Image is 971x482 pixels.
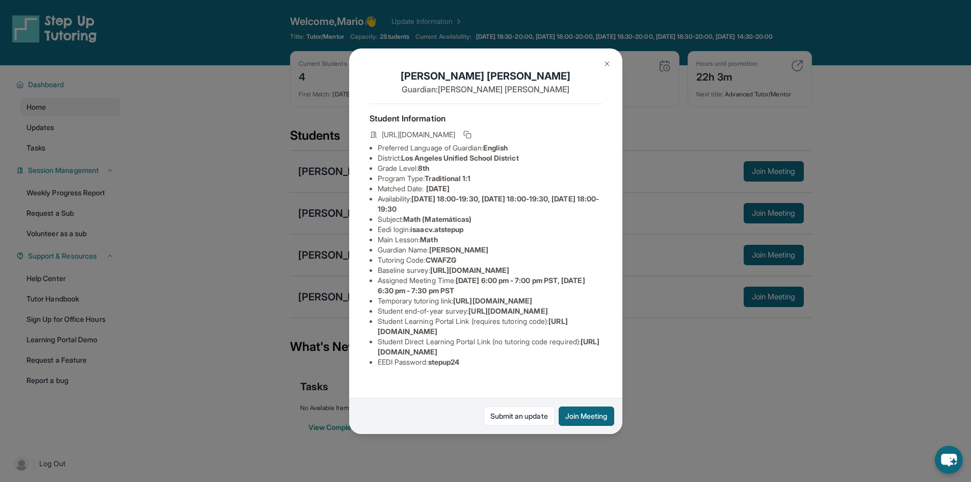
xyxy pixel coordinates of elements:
span: [URL][DOMAIN_NAME] [382,130,455,140]
li: Matched Date: [378,184,602,194]
span: stepup24 [428,358,460,366]
span: Math [420,235,437,244]
button: Join Meeting [559,407,614,426]
h1: [PERSON_NAME] [PERSON_NAME] [370,69,602,83]
li: District: [378,153,602,163]
a: Submit an update [484,407,555,426]
span: [DATE] 6:00 pm - 7:00 pm PST, [DATE] 6:30 pm - 7:30 pm PST [378,276,585,295]
span: Traditional 1:1 [425,174,470,183]
li: Main Lesson : [378,235,602,245]
span: Math (Matemáticas) [403,215,471,223]
li: Tutoring Code : [378,255,602,265]
span: [URL][DOMAIN_NAME] [430,266,509,274]
span: [DATE] 18:00-19:30, [DATE] 18:00-19:30, [DATE] 18:00-19:30 [378,194,599,213]
span: Los Angeles Unified School District [401,154,518,162]
span: isaacv.atstepup [410,225,463,234]
li: Guardian Name : [378,245,602,255]
li: Student Direct Learning Portal Link (no tutoring code required) : [378,337,602,357]
li: Temporary tutoring link : [378,296,602,306]
p: Guardian: [PERSON_NAME] [PERSON_NAME] [370,83,602,95]
li: Program Type: [378,173,602,184]
span: 8th [418,164,429,172]
li: Grade Level: [378,163,602,173]
h4: Student Information [370,112,602,124]
li: EEDI Password : [378,357,602,367]
img: Close Icon [603,60,611,68]
button: chat-button [935,446,963,474]
li: Availability: [378,194,602,214]
span: English [483,143,508,152]
span: [URL][DOMAIN_NAME] [453,296,532,305]
li: Assigned Meeting Time : [378,275,602,296]
li: Preferred Language of Guardian: [378,143,602,153]
li: Student Learning Portal Link (requires tutoring code) : [378,316,602,337]
li: Student end-of-year survey : [378,306,602,316]
span: [PERSON_NAME] [429,245,489,254]
button: Copy link [461,129,474,141]
span: [DATE] [426,184,450,193]
span: CWAFZG [426,256,456,264]
span: [URL][DOMAIN_NAME] [468,307,547,315]
li: Eedi login : [378,224,602,235]
li: Subject : [378,214,602,224]
li: Baseline survey : [378,265,602,275]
